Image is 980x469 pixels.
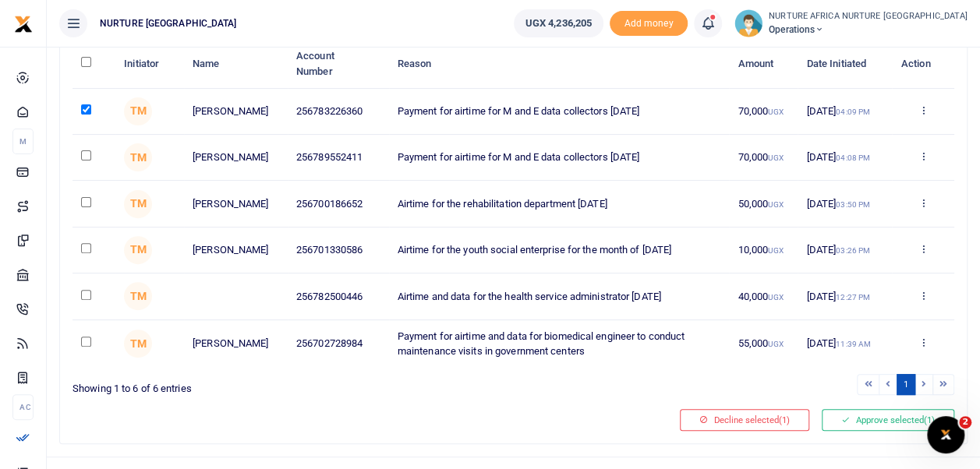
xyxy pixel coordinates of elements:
[836,108,870,116] small: 04:09 PM
[124,236,152,264] span: Timothy Makumbi
[389,135,730,181] td: Payment for airtime for M and E data collectors [DATE]
[124,330,152,358] span: Timothy Makumbi
[836,340,871,348] small: 11:39 AM
[768,200,783,209] small: UGX
[124,97,152,125] span: Timothy Makumbi
[769,10,968,23] small: NURTURE AFRICA NURTURE [GEOGRAPHIC_DATA]
[836,153,870,162] small: 04:08 PM
[184,135,288,181] td: [PERSON_NAME]
[389,273,730,319] td: Airtime and data for the health service administrator [DATE]
[610,11,688,37] li: Toup your wallet
[729,227,798,273] td: 10,000
[892,40,954,88] th: Action: activate to sort column ascending
[389,40,730,88] th: Reason: activate to sort column ascending
[798,181,892,227] td: [DATE]
[94,16,243,30] span: NURTURE [GEOGRAPHIC_DATA]
[798,135,892,181] td: [DATE]
[836,246,870,255] small: 03:26 PM
[836,293,870,301] small: 12:27 PM
[798,227,892,273] td: [DATE]
[389,227,730,273] td: Airtime for the youth social enterprise for the month of [DATE]
[184,227,288,273] td: [PERSON_NAME]
[184,40,288,88] th: Name: activate to sort column ascending
[729,273,798,319] td: 40,000
[184,89,288,135] td: [PERSON_NAME]
[14,15,33,33] img: logo-small
[288,227,389,273] td: 256701330586
[389,181,730,227] td: Airtime for the rehabilitation department [DATE]
[768,108,783,116] small: UGX
[768,246,783,255] small: UGX
[14,17,33,29] a: logo-small logo-large logo-large
[610,16,688,28] a: Add money
[924,414,935,425] span: (1)
[288,89,389,135] td: 256783226360
[836,200,870,209] small: 03:50 PM
[288,181,389,227] td: 256700186652
[798,320,892,368] td: [DATE]
[927,416,964,453] iframe: Intercom live chat
[124,282,152,310] span: Timothy Makumbi
[779,414,790,425] span: (1)
[288,273,389,319] td: 256782500446
[288,135,389,181] td: 256789552411
[115,40,184,88] th: Initiator: activate to sort column ascending
[184,181,288,227] td: [PERSON_NAME]
[798,40,892,88] th: Date Initiated: activate to sort column ascending
[798,273,892,319] td: [DATE]
[734,9,762,37] img: profile-user
[12,394,34,420] li: Ac
[680,409,809,431] button: Decline selected(1)
[729,320,798,368] td: 55,000
[768,293,783,301] small: UGX
[822,409,954,431] button: Approve selected(1)
[124,190,152,218] span: Timothy Makumbi
[734,9,968,37] a: profile-user NURTURE AFRICA NURTURE [GEOGRAPHIC_DATA] Operations
[729,89,798,135] td: 70,000
[768,340,783,348] small: UGX
[288,40,389,88] th: Account Number: activate to sort column ascending
[124,143,152,171] span: Timothy Makumbi
[798,89,892,135] td: [DATE]
[508,9,610,37] li: Wallet ballance
[12,129,34,154] li: M
[959,416,971,428] span: 2
[288,320,389,368] td: 256702728984
[729,40,798,88] th: Amount: activate to sort column ascending
[514,9,603,37] a: UGX 4,236,205
[525,16,592,31] span: UGX 4,236,205
[729,135,798,181] td: 70,000
[73,372,508,397] div: Showing 1 to 6 of 6 entries
[184,320,288,368] td: [PERSON_NAME]
[389,320,730,368] td: Payment for airtime and data for biomedical engineer to conduct maintenance visits in government ...
[729,181,798,227] td: 50,000
[610,11,688,37] span: Add money
[389,89,730,135] td: Payment for airtime for M and E data collectors [DATE]
[73,40,115,88] th: : activate to sort column descending
[768,153,783,162] small: UGX
[769,23,968,37] span: Operations
[897,374,915,395] a: 1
